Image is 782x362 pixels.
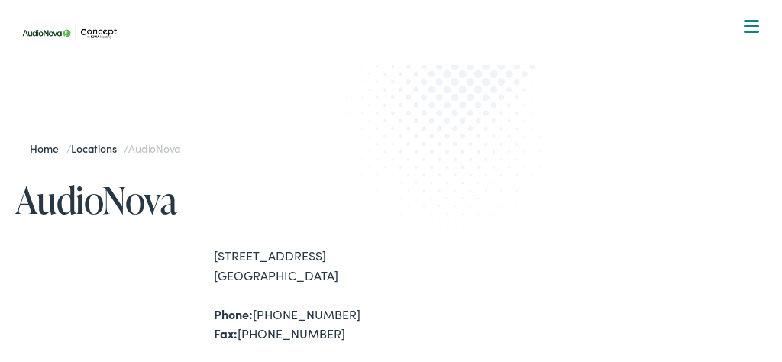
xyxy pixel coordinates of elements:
[214,246,391,285] div: [STREET_ADDRESS] [GEOGRAPHIC_DATA]
[214,305,253,322] strong: Phone:
[30,141,180,156] span: / /
[214,325,238,341] strong: Fax:
[214,305,391,344] div: [PHONE_NUMBER] [PHONE_NUMBER]
[27,61,766,108] a: What We Offer
[30,141,66,156] a: Home
[15,179,391,220] h1: AudioNova
[128,141,180,156] span: AudioNova
[71,141,124,156] a: Locations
